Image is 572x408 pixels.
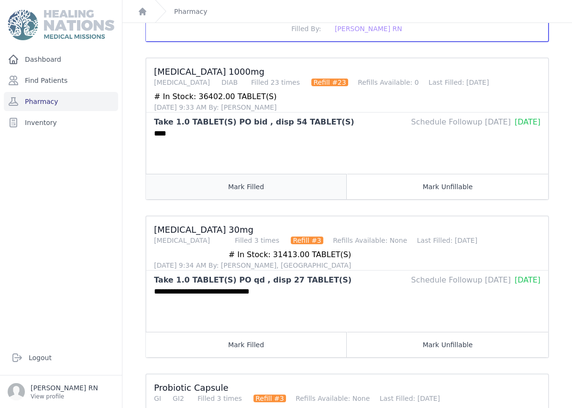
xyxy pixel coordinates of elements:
[249,79,302,86] span: Filled 23 times
[411,274,511,286] div: Schedule Followup [DATE]
[8,348,114,367] a: Logout
[173,394,184,403] div: GI2
[146,16,548,41] button: Filled By: [PERSON_NAME] RN
[515,116,540,128] div: [DATE]
[8,10,114,40] img: Medical Missions EMR
[296,395,370,402] span: Refills Available: None
[154,224,540,245] h3: [MEDICAL_DATA] 30mg
[4,50,118,69] a: Dashboard
[221,78,238,87] div: DIAB
[154,116,354,128] div: Take 1.0 TABLET(S) PO bid , disp 54 TABLET(S)
[154,274,352,286] div: Take 1.0 TABLET(S) PO qd , disp 27 TABLET(S)
[233,237,281,244] span: Filled 3 times
[31,393,98,400] p: View profile
[31,383,98,393] p: [PERSON_NAME] RN
[4,113,118,132] a: Inventory
[154,382,540,403] h3: Probiotic Capsule
[333,237,407,244] span: Refills Available: None
[429,79,489,86] span: Last Filled: [DATE]
[291,237,323,244] span: Refill #3
[380,395,440,402] span: Last Filled: [DATE]
[411,116,511,128] div: Schedule Followup [DATE]
[196,395,244,402] span: Filled 3 times
[154,91,277,102] div: # In Stock: 36402.00 TABLET(S)
[154,102,277,112] div: [DATE] 9:33 AM By: [PERSON_NAME]
[174,7,208,16] a: Pharmacy
[154,394,161,403] div: GI
[154,249,351,261] div: # In Stock: 31413.00 TABLET(S)
[311,79,348,86] span: Refill #23
[4,71,118,90] a: Find Patients
[154,66,540,87] h3: [MEDICAL_DATA] 1000mg
[347,174,548,199] button: Mark Unfillable
[8,383,114,400] a: [PERSON_NAME] RN View profile
[154,78,210,87] div: [MEDICAL_DATA]
[154,236,210,245] div: [MEDICAL_DATA]
[358,79,419,86] span: Refills Available: 0
[515,274,540,286] div: [DATE]
[146,332,347,357] button: Mark Filled
[291,25,321,33] span: Filled By:
[347,332,548,357] button: Mark Unfillable
[253,395,286,402] span: Refill #3
[335,25,402,33] span: [PERSON_NAME] RN
[4,92,118,111] a: Pharmacy
[154,261,351,270] div: [DATE] 9:34 AM By: [PERSON_NAME], [GEOGRAPHIC_DATA]
[417,237,477,244] span: Last Filled: [DATE]
[146,174,347,199] button: Mark Filled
